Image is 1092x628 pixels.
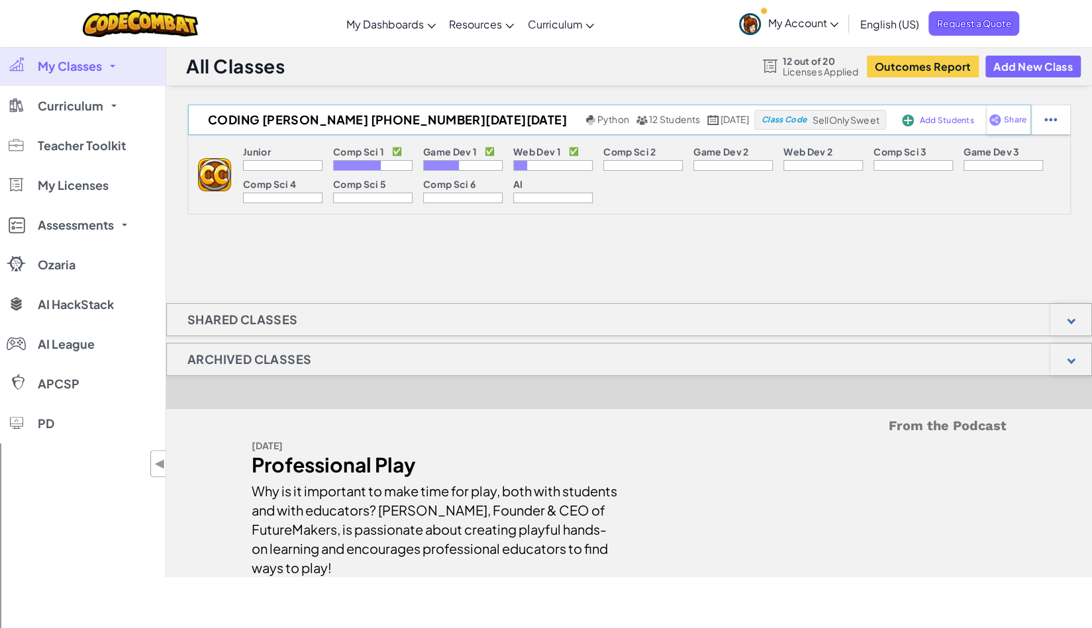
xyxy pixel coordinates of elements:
[38,60,102,72] span: My Classes
[154,454,166,473] span: ◀
[38,338,95,350] span: AI League
[442,6,521,42] a: Resources
[38,100,103,112] span: Curriculum
[38,259,75,271] span: Ozaria
[5,5,1087,17] div: Sort A > Z
[597,113,629,125] span: Python
[346,17,424,31] span: My Dashboards
[860,17,918,31] span: English (US)
[720,113,749,125] span: [DATE]
[649,113,701,125] span: 12 Students
[853,6,925,42] a: English (US)
[636,115,648,125] img: MultipleUsers.png
[919,116,973,124] span: Add Students
[902,114,914,126] img: IconAddStudents.svg
[1004,116,1026,124] span: Share
[5,53,1087,65] div: Options
[5,41,1087,53] div: Delete
[5,29,1087,41] div: Move To ...
[5,89,1087,101] div: Move To ...
[38,219,114,231] span: Assessments
[768,16,838,30] span: My Account
[783,56,859,66] span: 12 out of 20
[521,6,601,42] a: Curriculum
[783,66,859,77] span: Licenses Applied
[340,6,442,42] a: My Dashboards
[867,56,979,77] button: Outcomes Report
[83,10,199,37] img: CodeCombat logo
[812,114,879,126] span: SellOnlySweet
[38,140,126,152] span: Teacher Toolkit
[188,110,754,130] a: CODING [PERSON_NAME] [PHONE_NUMBER][DATE][DATE] Python 12 Students [DATE]
[739,13,761,35] img: avatar
[707,115,719,125] img: calendar.svg
[186,54,285,79] h1: All Classes
[5,17,1087,29] div: Sort New > Old
[989,114,1001,126] img: IconShare_Purple.svg
[449,17,502,31] span: Resources
[5,77,1087,89] div: Rename
[985,56,1081,77] button: Add New Class
[928,11,1019,36] a: Request a Quote
[586,115,596,125] img: python.png
[38,179,109,191] span: My Licenses
[5,65,1087,77] div: Sign out
[527,17,582,31] span: Curriculum
[38,298,114,310] span: AI HackStack
[188,110,583,130] h2: CODING [PERSON_NAME] [PHONE_NUMBER][DATE][DATE]
[732,3,845,44] a: My Account
[762,116,807,124] span: Class Code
